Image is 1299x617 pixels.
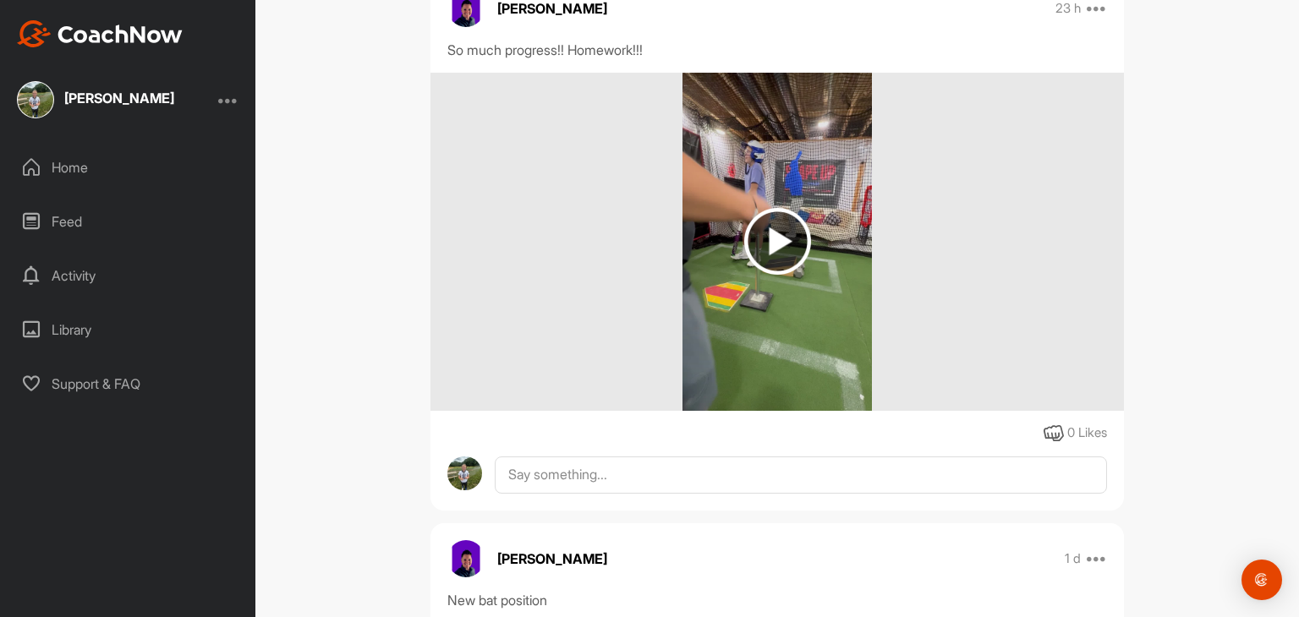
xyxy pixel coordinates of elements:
[17,81,54,118] img: square_c649ab92b52c478a62ef5cc949f648f8.jpg
[64,91,174,105] div: [PERSON_NAME]
[744,208,811,275] img: play
[1065,550,1081,567] p: 1 d
[1241,560,1282,600] div: Open Intercom Messenger
[447,590,1107,610] div: New bat position
[9,146,248,188] div: Home
[9,254,248,297] div: Activity
[9,308,248,351] div: Library
[497,549,607,569] p: [PERSON_NAME]
[9,200,248,243] div: Feed
[447,540,485,577] img: avatar
[9,363,248,405] div: Support & FAQ
[447,456,482,491] img: avatar
[1067,423,1107,443] div: 0 Likes
[447,40,1107,60] div: So much progress!! Homework!!!
[682,73,873,411] img: media
[17,20,183,47] img: CoachNow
